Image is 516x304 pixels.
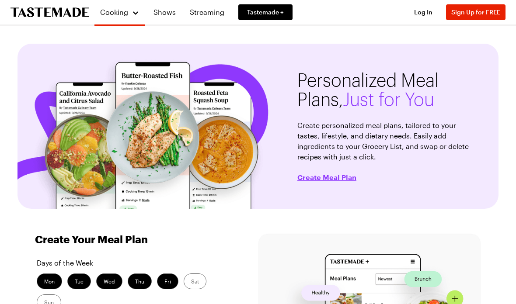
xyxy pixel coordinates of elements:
span: Cooking [100,8,128,16]
button: Create Meal Plan [297,173,356,181]
img: personalized meal plans banner [17,51,271,209]
label: Tue [67,273,91,289]
span: Tastemade + [247,8,284,17]
span: Just for You [343,91,434,109]
span: Log In [414,8,432,16]
label: Mon [37,273,62,289]
h1: Create Your Meal Plan [35,233,148,245]
p: Create personalized meal plans, tailored to your tastes, lifestyle, and dietary needs. Easily add... [297,120,472,162]
h1: Personalized Meal Plans, [297,71,472,110]
button: Log In [406,8,441,17]
a: To Tastemade Home Page [10,7,89,17]
button: Cooking [100,3,139,21]
p: Days of the Week [37,258,230,268]
label: Thu [128,273,152,289]
label: Sat [184,273,206,289]
label: Wed [96,273,122,289]
span: Sign Up for FREE [451,8,500,16]
button: Sign Up for FREE [446,4,506,20]
label: Fri [157,273,178,289]
a: Tastemade + [238,4,293,20]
